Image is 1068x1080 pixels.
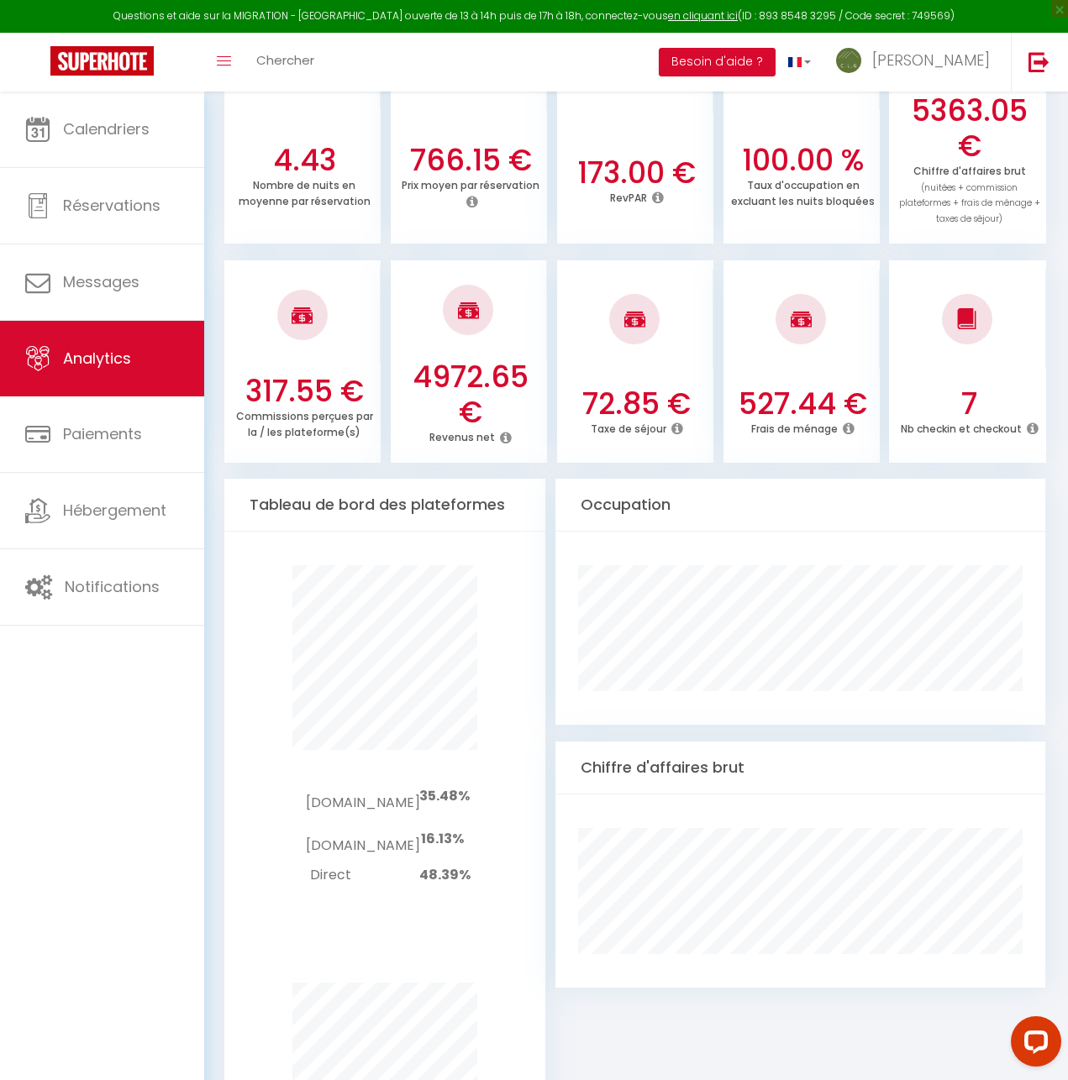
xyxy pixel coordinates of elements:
[836,48,861,73] img: ...
[50,46,154,76] img: Super Booking
[63,118,150,139] span: Calendriers
[899,181,1040,226] span: (nuitées + commission plateformes + frais de ménage + taxes de séjour)
[823,33,1011,92] a: ... [PERSON_NAME]
[306,775,419,818] td: [DOMAIN_NAME]
[565,155,709,191] h3: 173.00 €
[63,348,131,369] span: Analytics
[398,359,543,430] h3: 4972.65 €
[899,160,1040,226] p: Chiffre d'affaires brut
[901,418,1022,436] p: Nb checkin et checkout
[555,742,1045,794] div: Chiffre d'affaires brut
[897,93,1042,164] h3: 5363.05 €
[591,418,666,436] p: Taxe de séjour
[398,143,543,178] h3: 766.15 €
[610,187,647,205] p: RevPAR
[429,427,495,444] p: Revenus net
[244,33,327,92] a: Chercher
[731,386,876,422] h3: 527.44 €
[1029,51,1050,72] img: logout
[236,406,373,439] p: Commissions perçues par la / les plateforme(s)
[731,143,876,178] h3: 100.00 %
[872,50,990,71] span: [PERSON_NAME]
[668,8,738,23] a: en cliquant ici
[402,175,539,192] p: Prix moyen par réservation
[63,423,142,444] span: Paiements
[419,865,471,884] span: 48.39%
[239,175,371,208] p: Nombre de nuits en moyenne par réservation
[63,500,166,521] span: Hébergement
[997,1009,1068,1080] iframe: LiveChat chat widget
[751,418,838,436] p: Frais de ménage
[565,386,709,422] h3: 72.85 €
[63,195,160,216] span: Réservations
[63,271,139,292] span: Messages
[232,374,376,409] h3: 317.55 €
[419,786,470,805] span: 35.48%
[65,576,160,597] span: Notifications
[555,479,1045,532] div: Occupation
[256,51,314,69] span: Chercher
[224,479,545,532] div: Tableau de bord des plateformes
[421,829,464,848] span: 16.13%
[659,48,776,76] button: Besoin d'aide ?
[306,818,419,861] td: [DOMAIN_NAME]
[731,175,875,208] p: Taux d'occupation en excluant les nuits bloquées
[897,386,1042,422] h3: 7
[232,143,376,178] h3: 4.43
[306,861,419,890] td: Direct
